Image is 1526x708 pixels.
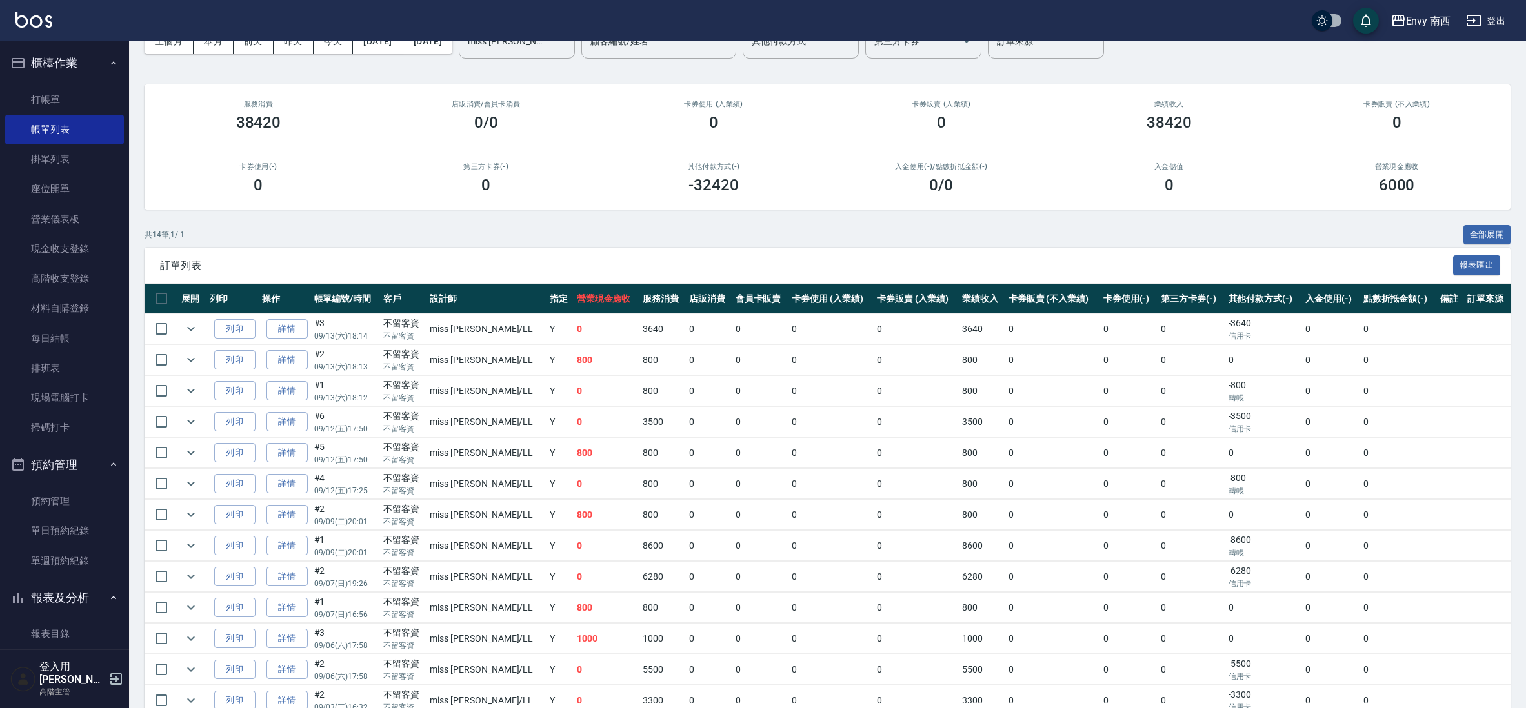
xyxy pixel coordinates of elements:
td: 0 [1005,500,1100,530]
a: 詳情 [266,443,308,463]
h2: 第三方卡券(-) [388,162,585,171]
td: 800 [959,345,1005,375]
h3: 38420 [236,113,281,132]
td: 0 [874,438,959,468]
button: expand row [181,443,201,462]
a: 報表目錄 [5,619,124,649]
td: 800 [959,376,1005,406]
td: 0 [574,314,639,344]
th: 會員卡販賣 [732,284,788,314]
h3: 0 [1165,176,1174,194]
td: #5 [311,438,381,468]
a: 現金收支登錄 [5,234,124,264]
th: 營業現金應收 [574,284,639,314]
div: 不留客資 [383,379,423,392]
td: 0 [788,376,874,406]
p: 09/09 (二) 20:01 [314,547,377,558]
button: expand row [181,629,201,648]
button: expand row [181,474,201,493]
h2: 卡券販賣 (不入業績) [1298,100,1495,108]
td: 0 [1100,438,1158,468]
button: 本月 [194,30,234,54]
td: 0 [1302,500,1360,530]
td: #3 [311,314,381,344]
h2: 業績收入 [1070,100,1267,108]
button: 列印 [214,567,256,587]
h3: 0 [254,176,263,194]
td: 0 [686,376,732,406]
td: 0 [1005,345,1100,375]
h3: 6000 [1379,176,1415,194]
td: miss [PERSON_NAME] /LL [427,469,547,499]
td: #2 [311,562,381,592]
td: 0 [874,469,959,499]
h2: 營業現金應收 [1298,162,1495,171]
a: 詳情 [266,474,308,494]
td: 800 [574,438,639,468]
button: save [1353,8,1379,34]
td: 0 [788,562,874,592]
a: 消費分析儀表板 [5,649,124,679]
td: 0 [1360,407,1438,437]
td: 0 [1158,376,1225,406]
button: 昨天 [274,30,314,54]
td: -800 [1225,469,1303,499]
button: expand row [181,660,201,679]
p: 不留客資 [383,547,423,558]
a: 單日預約紀錄 [5,516,124,546]
a: 詳情 [266,598,308,618]
button: expand row [181,536,201,555]
a: 詳情 [266,536,308,556]
th: 點數折抵金額(-) [1360,284,1438,314]
td: 0 [686,438,732,468]
td: 800 [959,438,1005,468]
td: 800 [639,345,686,375]
button: 上個月 [145,30,194,54]
td: 800 [639,376,686,406]
td: 0 [1100,531,1158,561]
td: Y [547,531,573,561]
td: 0 [1100,407,1158,437]
div: 不留客資 [383,317,423,330]
td: 3640 [959,314,1005,344]
td: 0 [1158,314,1225,344]
button: expand row [181,319,201,339]
a: 帳單列表 [5,115,124,144]
td: 0 [1360,314,1438,344]
button: 報表匯出 [1453,255,1501,275]
p: 09/12 (五) 17:25 [314,485,377,497]
td: 0 [1360,562,1438,592]
button: expand row [181,505,201,524]
button: 列印 [214,474,256,494]
td: 0 [1360,531,1438,561]
p: 共 14 筆, 1 / 1 [145,229,185,241]
p: 轉帳 [1229,485,1300,497]
h3: 0 [937,113,946,132]
td: 0 [874,376,959,406]
button: 報表及分析 [5,581,124,615]
td: 8600 [959,531,1005,561]
td: 0 [732,500,788,530]
td: 0 [574,562,639,592]
td: 0 [732,438,788,468]
td: miss [PERSON_NAME] /LL [427,376,547,406]
td: 0 [788,438,874,468]
td: 0 [574,469,639,499]
td: 0 [874,407,959,437]
td: 0 [788,469,874,499]
th: 店販消費 [686,284,732,314]
td: 0 [1225,500,1303,530]
button: 列印 [214,443,256,463]
th: 帳單編號/時間 [311,284,381,314]
td: 0 [1005,314,1100,344]
p: 不留客資 [383,485,423,497]
td: 0 [732,407,788,437]
a: 報表匯出 [1453,259,1501,271]
td: 0 [1005,407,1100,437]
a: 掃碼打卡 [5,413,124,442]
p: 信用卡 [1229,423,1300,435]
div: 不留客資 [383,564,423,578]
td: 0 [1100,376,1158,406]
p: 轉帳 [1229,392,1300,404]
td: 0 [1225,438,1303,468]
